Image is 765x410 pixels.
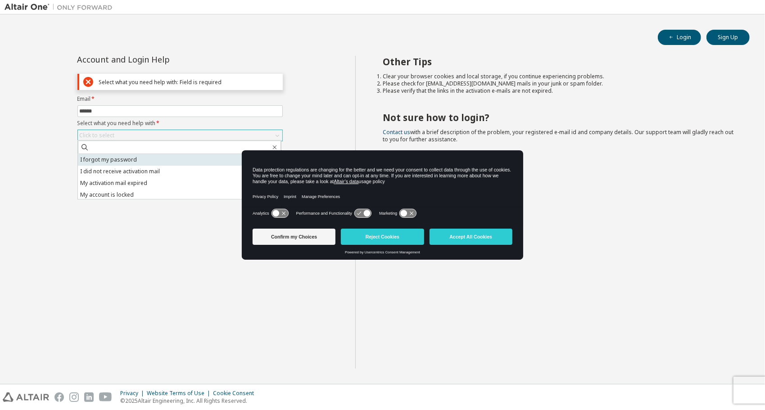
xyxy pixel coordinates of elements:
h2: Other Tips [383,56,733,68]
img: altair_logo.svg [3,392,49,402]
h2: Not sure how to login? [383,112,733,123]
div: Cookie Consent [213,390,259,397]
li: Please verify that the links in the activation e-mails are not expired. [383,87,733,95]
div: Select what you need help with: Field is required [99,79,279,86]
div: Click to select [78,130,282,141]
div: Privacy [120,390,147,397]
img: Altair One [5,3,117,12]
button: Sign Up [706,30,750,45]
li: I forgot my password [78,154,281,166]
img: linkedin.svg [84,392,94,402]
li: Please check for [EMAIL_ADDRESS][DOMAIN_NAME] mails in your junk or spam folder. [383,80,733,87]
span: with a brief description of the problem, your registered e-mail id and company details. Our suppo... [383,128,733,143]
li: Clear your browser cookies and local storage, if you continue experiencing problems. [383,73,733,80]
div: Website Terms of Use [147,390,213,397]
button: Login [658,30,701,45]
img: facebook.svg [54,392,64,402]
a: Contact us [383,128,410,136]
div: Account and Login Help [77,56,242,63]
div: Click to select [80,132,115,139]
label: Email [77,95,283,103]
img: instagram.svg [69,392,79,402]
label: Select what you need help with [77,120,283,127]
img: youtube.svg [99,392,112,402]
p: © 2025 Altair Engineering, Inc. All Rights Reserved. [120,397,259,405]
